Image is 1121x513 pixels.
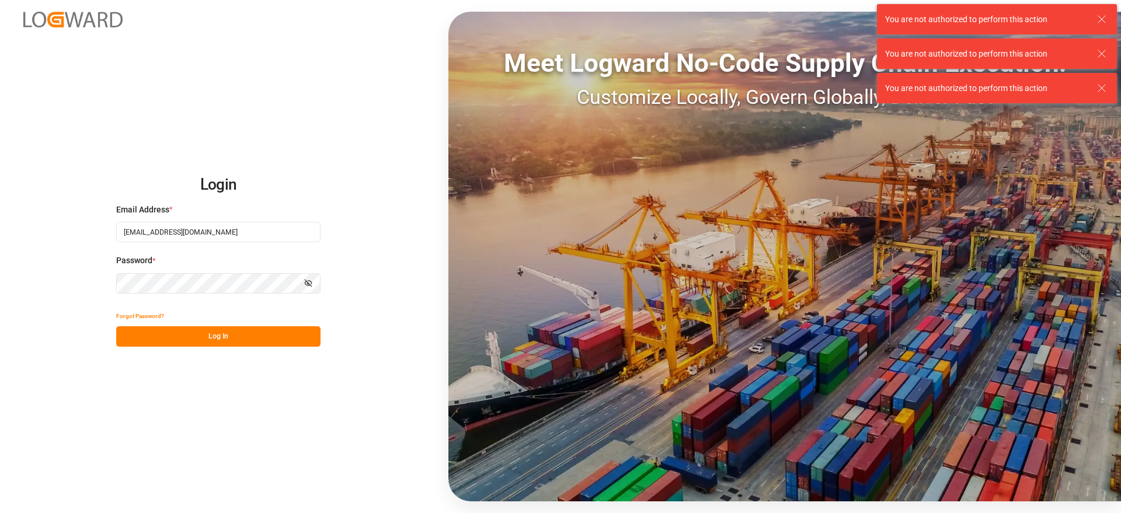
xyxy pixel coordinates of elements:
[116,326,321,347] button: Log In
[116,166,321,204] h2: Login
[448,44,1121,82] div: Meet Logward No-Code Supply Chain Execution:
[116,204,169,216] span: Email Address
[116,222,321,242] input: Enter your email
[885,48,1086,60] div: You are not authorized to perform this action
[116,306,164,326] button: Forgot Password?
[448,82,1121,112] div: Customize Locally, Govern Globally, Deliver Fast
[885,82,1086,95] div: You are not authorized to perform this action
[116,254,152,267] span: Password
[885,13,1086,26] div: You are not authorized to perform this action
[23,12,123,27] img: Logward_new_orange.png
